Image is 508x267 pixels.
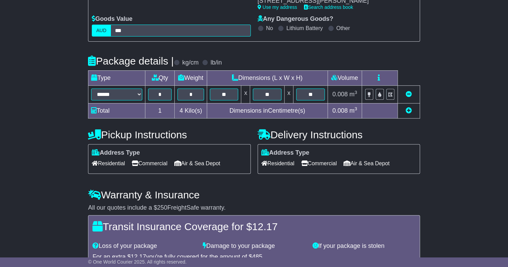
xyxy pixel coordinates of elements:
[92,25,111,37] label: AUD
[406,107,412,114] a: Add new item
[92,158,125,169] span: Residential
[92,15,132,23] label: Goods Value
[88,129,250,140] h4: Pickup Instructions
[285,85,293,103] td: x
[301,158,337,169] span: Commercial
[258,4,297,10] a: Use my address
[145,103,175,118] td: 1
[309,242,419,250] div: If your package is stolen
[92,253,416,261] div: For an extra $ you're fully covered for the amount of $ .
[354,106,357,111] sup: 3
[88,103,145,118] td: Total
[241,85,250,103] td: x
[175,70,207,85] td: Weight
[258,129,420,140] h4: Delivery Instructions
[266,25,273,31] label: No
[261,149,309,157] label: Address Type
[199,242,309,250] div: Damage to your package
[328,70,362,85] td: Volume
[252,221,278,232] span: 12.17
[261,158,294,169] span: Residential
[207,103,328,118] td: Dimensions in Centimetre(s)
[88,70,145,85] td: Type
[179,107,183,114] span: 4
[332,107,348,114] span: 0.008
[304,4,353,10] a: Search address book
[92,221,416,232] h4: Transit Insurance Coverage for $
[88,189,420,200] h4: Warranty & Insurance
[258,15,333,23] label: Any Dangerous Goods?
[131,253,146,260] span: 12.17
[252,253,262,260] span: 485
[88,204,420,212] div: All our quotes include a $ FreightSafe warranty.
[344,158,390,169] span: Air & Sea Depot
[286,25,323,31] label: Lithium Battery
[349,91,357,98] span: m
[174,158,220,169] span: Air & Sea Depot
[182,59,199,67] label: kg/cm
[349,107,357,114] span: m
[145,70,175,85] td: Qty
[336,25,350,31] label: Other
[92,149,140,157] label: Address Type
[406,91,412,98] a: Remove this item
[332,91,348,98] span: 0.008
[175,103,207,118] td: Kilo(s)
[211,59,222,67] label: lb/in
[89,242,199,250] div: Loss of your package
[132,158,167,169] span: Commercial
[88,259,187,265] span: © One World Courier 2025. All rights reserved.
[88,55,174,67] h4: Package details |
[354,90,357,95] sup: 3
[157,204,167,211] span: 250
[207,70,328,85] td: Dimensions (L x W x H)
